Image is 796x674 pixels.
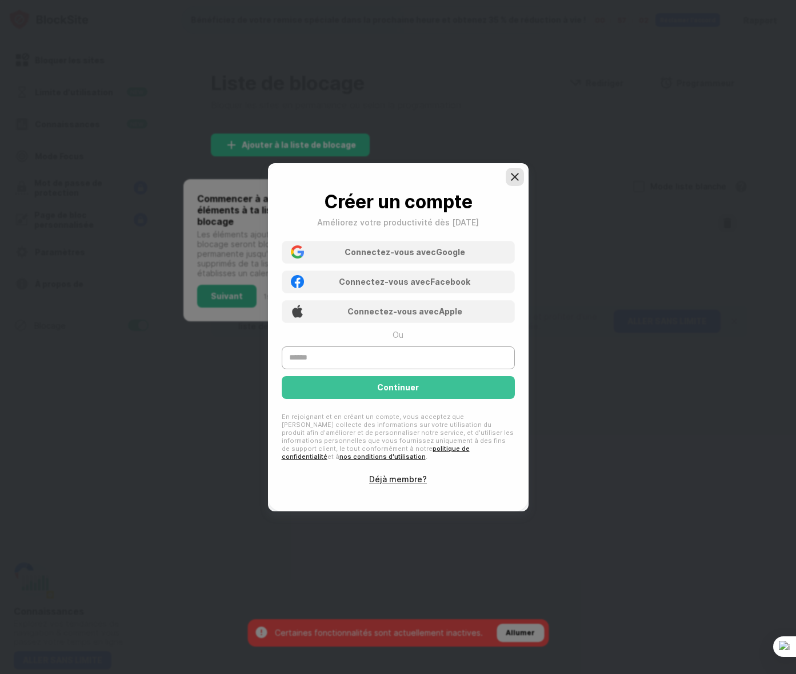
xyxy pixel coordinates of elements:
font: Facebook [430,277,470,286]
img: facebook-icon.png [291,275,304,288]
img: google-icon.png [291,245,304,259]
font: et à [327,453,339,461]
font: Apple [439,306,462,316]
font: En rejoignant et en créant un compte, vous acceptez que [PERSON_NAME] collecte des informations s... [282,413,514,453]
font: Créer un compte [324,191,473,213]
a: nos conditions d'utilisation [339,453,426,461]
font: Ou [393,330,403,340]
font: Connectez-vous avec [339,277,430,286]
font: Déjà membre? [369,474,427,484]
font: Améliorez votre productivité dès [DATE] [317,217,479,227]
font: Connectez-vous avec [347,306,439,316]
font: Connectez-vous avec [345,247,436,257]
a: politique de confidentialité [282,445,470,461]
font: . [426,453,427,461]
font: Google [436,247,465,257]
font: Continuer [377,382,419,392]
img: apple-icon.png [291,305,304,318]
